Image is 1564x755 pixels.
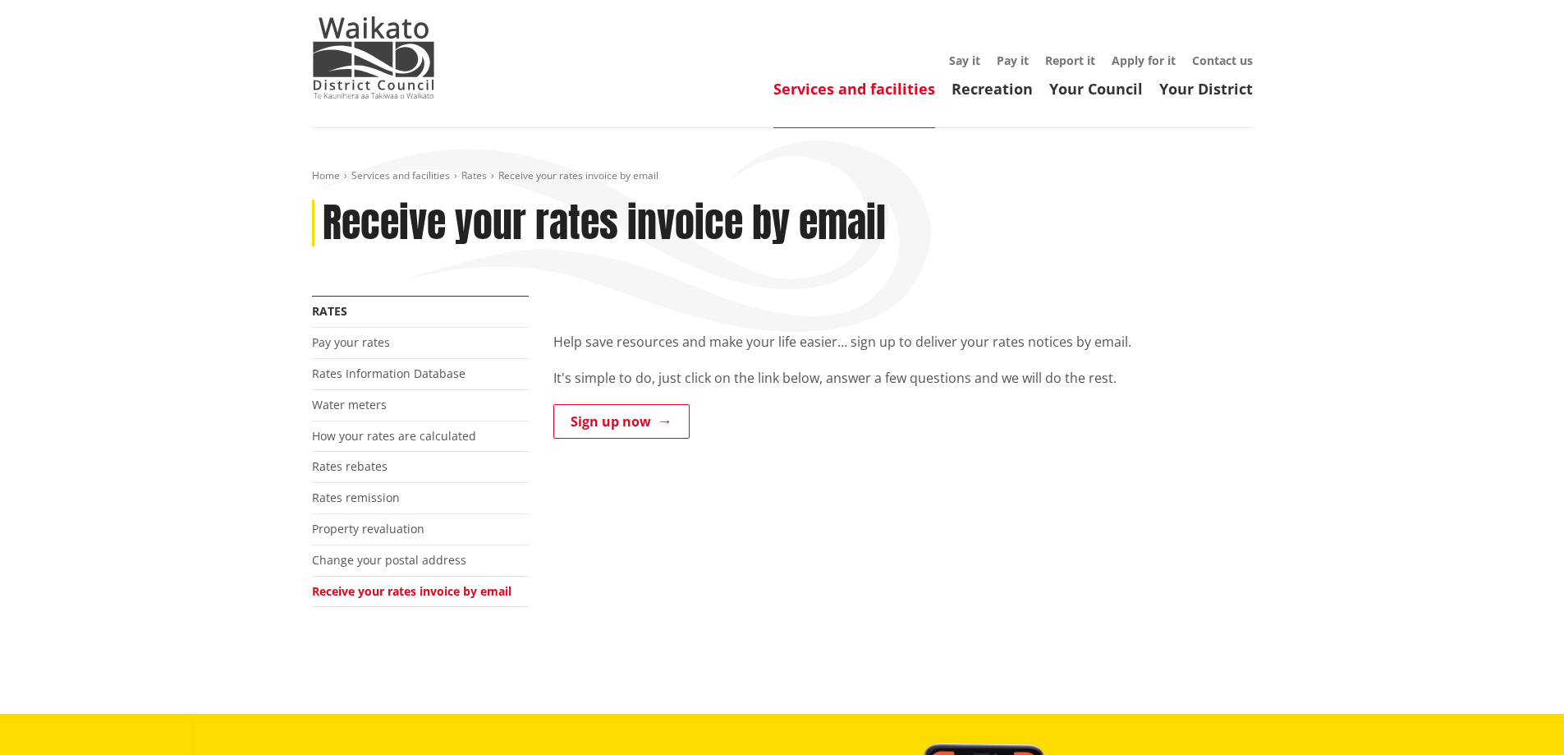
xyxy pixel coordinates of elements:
[952,79,1033,99] a: Recreation
[312,169,1253,183] nav: breadcrumb
[553,368,1253,388] p: It's simple to do, just click on the link below, answer a few questions and we will do the rest.
[312,428,476,444] a: How your rates are calculated
[1112,53,1176,68] a: Apply for it
[997,53,1029,68] a: Pay it
[1159,79,1253,99] a: Your District
[312,521,424,536] a: Property revaluation
[773,79,935,99] a: Services and facilities
[312,552,466,568] a: Change your postal address
[312,16,435,99] img: Waikato District Council - Te Kaunihera aa Takiwaa o Waikato
[312,168,340,182] a: Home
[553,404,690,439] a: Sign up now
[312,490,400,505] a: Rates remission
[1488,686,1548,745] iframe: Messenger Launcher
[553,332,1253,352] p: Help save resources and make your life easier… sign up to deliver your rates notices by email.
[1045,53,1095,68] a: Report it
[312,303,347,319] a: Rates
[312,583,511,599] a: Receive your rates invoice by email
[498,168,658,182] span: Receive your rates invoice by email
[949,53,980,68] a: Say it
[1049,79,1143,99] a: Your Council
[312,366,466,381] a: Rates Information Database
[312,334,390,350] a: Pay your rates
[312,397,387,412] a: Water meters
[323,200,886,247] h1: Receive your rates invoice by email
[1192,53,1253,68] a: Contact us
[312,458,388,474] a: Rates rebates
[351,168,450,182] a: Services and facilities
[461,168,487,182] a: Rates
